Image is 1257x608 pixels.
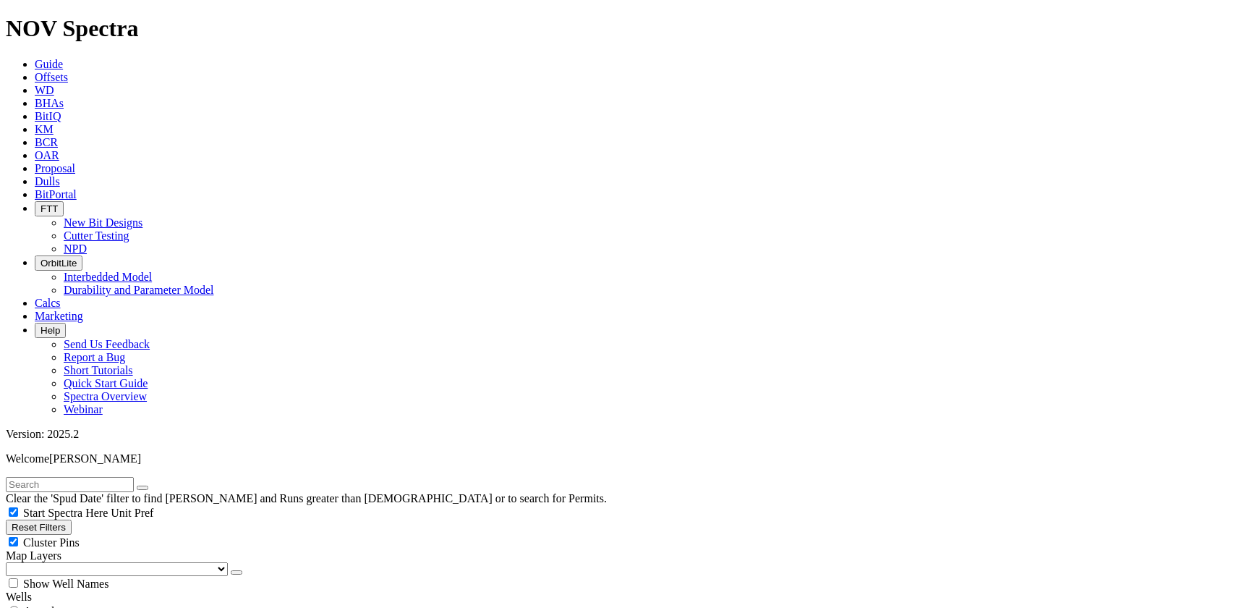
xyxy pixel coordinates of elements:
[6,520,72,535] button: Reset Filters
[35,58,63,70] a: Guide
[35,188,77,200] a: BitPortal
[35,136,58,148] a: BCR
[64,338,150,350] a: Send Us Feedback
[6,492,607,504] span: Clear the 'Spud Date' filter to find [PERSON_NAME] and Runs greater than [DEMOGRAPHIC_DATA] or to...
[35,175,60,187] a: Dulls
[35,310,83,322] a: Marketing
[23,507,108,519] span: Start Spectra Here
[6,477,134,492] input: Search
[41,258,77,269] span: OrbitLite
[64,377,148,389] a: Quick Start Guide
[64,364,133,376] a: Short Tutorials
[35,297,61,309] a: Calcs
[64,229,129,242] a: Cutter Testing
[35,323,66,338] button: Help
[64,216,142,229] a: New Bit Designs
[23,578,108,590] span: Show Well Names
[35,201,64,216] button: FTT
[49,452,141,465] span: [PERSON_NAME]
[35,97,64,109] a: BHAs
[35,110,61,122] a: BitIQ
[6,15,1251,42] h1: NOV Spectra
[35,71,68,83] a: Offsets
[64,271,152,283] a: Interbedded Model
[35,162,75,174] a: Proposal
[35,123,54,135] a: KM
[23,536,80,549] span: Cluster Pins
[9,507,18,517] input: Start Spectra Here
[41,203,58,214] span: FTT
[35,256,82,271] button: OrbitLite
[64,390,147,402] a: Spectra Overview
[64,284,214,296] a: Durability and Parameter Model
[35,149,59,161] a: OAR
[6,549,61,562] span: Map Layers
[35,84,54,96] a: WD
[6,428,1251,441] div: Version: 2025.2
[64,403,103,415] a: Webinar
[6,591,1251,604] div: Wells
[41,325,60,336] span: Help
[64,242,87,255] a: NPD
[6,452,1251,465] p: Welcome
[64,351,125,363] a: Report a Bug
[111,507,153,519] span: Unit Pref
